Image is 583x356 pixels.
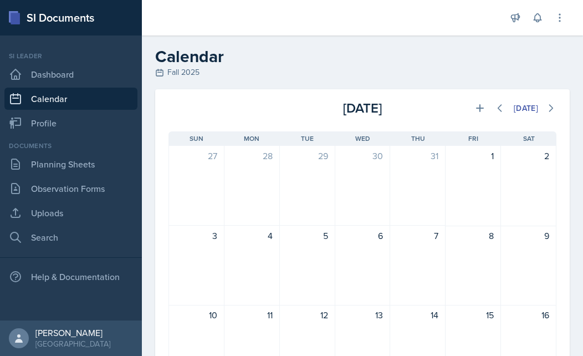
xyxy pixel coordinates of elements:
[4,63,137,85] a: Dashboard
[514,104,538,113] div: [DATE]
[355,134,370,144] span: Wed
[507,99,545,118] button: [DATE]
[4,112,137,134] a: Profile
[4,266,137,288] div: Help & Documentation
[176,149,217,162] div: 27
[190,134,203,144] span: Sun
[287,308,328,322] div: 12
[4,226,137,248] a: Search
[452,308,494,322] div: 15
[231,229,273,242] div: 4
[4,153,137,175] a: Planning Sheets
[397,229,438,242] div: 7
[342,149,383,162] div: 30
[287,229,328,242] div: 5
[35,338,110,349] div: [GEOGRAPHIC_DATA]
[35,327,110,338] div: [PERSON_NAME]
[342,229,383,242] div: 6
[244,134,259,144] span: Mon
[452,149,494,162] div: 1
[523,134,535,144] span: Sat
[298,98,427,118] div: [DATE]
[4,141,137,151] div: Documents
[231,308,273,322] div: 11
[4,51,137,61] div: Si leader
[231,149,273,162] div: 28
[301,134,314,144] span: Tue
[468,134,478,144] span: Fri
[508,308,549,322] div: 16
[411,134,425,144] span: Thu
[176,308,217,322] div: 10
[155,67,570,78] div: Fall 2025
[176,229,217,242] div: 3
[287,149,328,162] div: 29
[155,47,570,67] h2: Calendar
[452,229,494,242] div: 8
[508,149,549,162] div: 2
[4,177,137,200] a: Observation Forms
[4,202,137,224] a: Uploads
[397,149,438,162] div: 31
[397,308,438,322] div: 14
[508,229,549,242] div: 9
[342,308,383,322] div: 13
[4,88,137,110] a: Calendar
